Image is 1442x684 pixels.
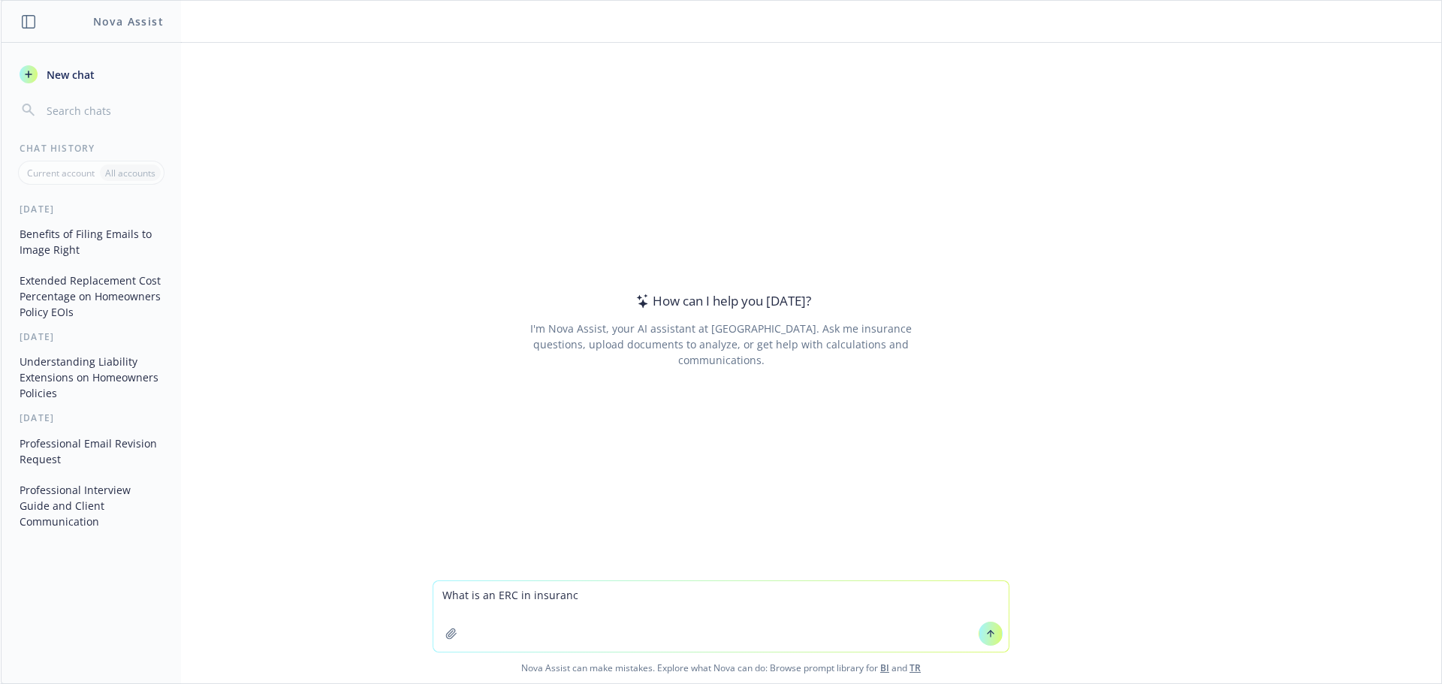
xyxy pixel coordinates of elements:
div: [DATE] [2,411,181,424]
div: How can I help you [DATE]? [632,291,811,311]
button: New chat [14,61,169,88]
button: Understanding Liability Extensions on Homeowners Policies [14,349,169,405]
span: Nova Assist can make mistakes. Explore what Nova can do: Browse prompt library for and [7,652,1435,683]
a: BI [880,661,889,674]
button: Professional Interview Guide and Client Communication [14,478,169,534]
span: New chat [44,67,95,83]
div: Chat History [2,142,181,155]
h1: Nova Assist [93,14,164,29]
button: Benefits of Filing Emails to Image Right [14,221,169,262]
input: Search chats [44,100,163,121]
button: Extended Replacement Cost Percentage on Homeowners Policy EOIs [14,268,169,324]
div: [DATE] [2,330,181,343]
div: [DATE] [2,203,181,215]
p: Current account [27,167,95,179]
button: Professional Email Revision Request [14,431,169,472]
textarea: What is an ERC in insuranc [433,581,1009,652]
div: I'm Nova Assist, your AI assistant at [GEOGRAPHIC_DATA]. Ask me insurance questions, upload docum... [509,321,932,368]
p: All accounts [105,167,155,179]
a: TR [910,661,921,674]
